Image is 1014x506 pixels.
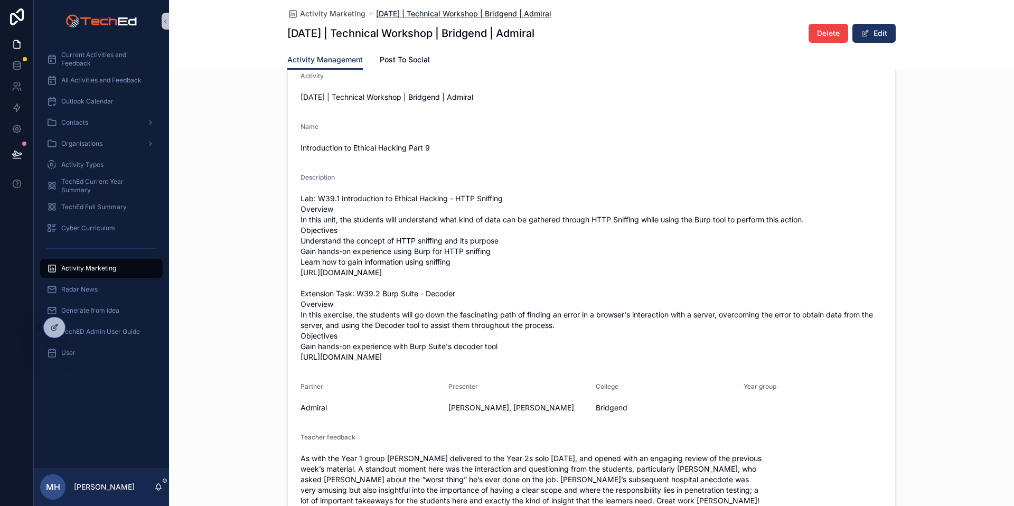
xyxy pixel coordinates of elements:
[40,280,163,299] a: Radar News
[61,285,98,294] span: Radar News
[61,203,127,211] span: TechEd Full Summary
[61,161,104,169] span: Activity Types
[287,8,365,19] a: Activity Marketing
[40,134,163,153] a: Organisations
[40,71,163,90] a: All Activities and Feedback
[61,118,88,127] span: Contacts
[61,349,76,357] span: User
[596,402,735,413] span: Bridgend
[301,193,882,362] span: Lab: W39.1 Introduction to Ethical Hacking - HTTP Sniffing Overview In this unit, the students wi...
[852,24,896,43] button: Edit
[301,382,323,390] span: Partner
[301,72,324,80] span: Activity
[300,8,365,19] span: Activity Marketing
[301,402,440,413] span: Admiral
[40,301,163,320] a: Generate from idea
[61,51,152,68] span: Current Activities and Feedback
[61,97,114,106] span: Outlook Calendar
[301,173,335,181] span: Description
[817,28,840,39] span: Delete
[65,13,137,30] img: App logo
[596,382,618,390] span: College
[61,76,142,85] span: All Activities and Feedback
[40,176,163,195] a: TechEd Current Year Summary
[40,198,163,217] a: TechEd Full Summary
[40,155,163,174] a: Activity Types
[301,123,318,130] span: Name
[287,26,534,41] h1: [DATE] | Technical Workshop | Bridgend | Admiral
[61,306,119,315] span: Generate from idea
[40,343,163,362] a: User
[744,382,776,390] span: Year group
[301,143,882,153] span: Introduction to Ethical Hacking Part 9
[40,259,163,278] a: Activity Marketing
[287,54,363,65] span: Activity Management
[301,92,882,102] span: [DATE] | Technical Workshop | Bridgend | Admiral
[376,8,551,19] a: [DATE] | Technical Workshop | Bridgend | Admiral
[40,50,163,69] a: Current Activities and Feedback
[61,139,102,148] span: Organisations
[448,382,478,390] span: Presenter
[40,113,163,132] a: Contacts
[61,327,140,336] span: TechED Admin User Guide
[61,264,116,273] span: Activity Marketing
[34,42,169,376] div: scrollable content
[61,224,115,232] span: Cyber Curriculum
[40,219,163,238] a: Cyber Curriculum
[46,481,60,493] span: MH
[380,50,430,71] a: Post To Social
[74,482,135,492] p: [PERSON_NAME]
[61,177,152,194] span: TechEd Current Year Summary
[40,322,163,341] a: TechED Admin User Guide
[287,50,363,70] a: Activity Management
[40,92,163,111] a: Outlook Calendar
[809,24,848,43] button: Delete
[380,54,430,65] span: Post To Social
[448,402,588,413] span: [PERSON_NAME], [PERSON_NAME]
[301,433,355,441] span: Teacher feedback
